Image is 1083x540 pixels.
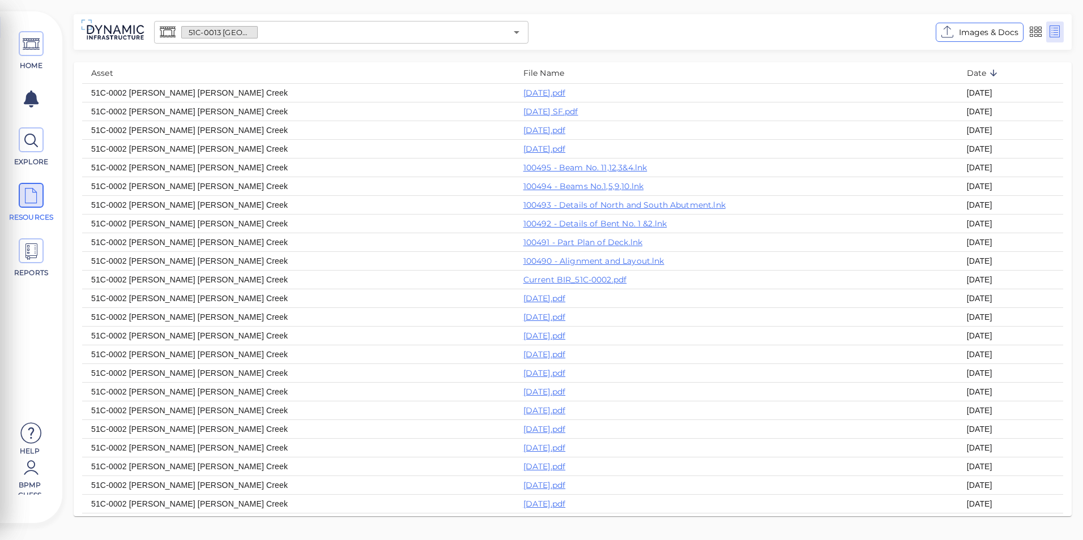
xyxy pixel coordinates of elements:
[82,476,514,495] td: 51C-0002 [PERSON_NAME] [PERSON_NAME] Creek
[82,83,514,102] td: 51C-0002 [PERSON_NAME] [PERSON_NAME] Creek
[523,499,566,509] a: [DATE].pdf
[523,405,566,415] a: [DATE].pdf
[523,293,566,303] a: [DATE].pdf
[523,162,647,173] a: 100495 - Beam No. 11,12,3&4.lnk
[82,158,514,177] td: 51C-0002 [PERSON_NAME] [PERSON_NAME] Creek
[958,513,1063,532] td: [DATE]
[82,121,514,139] td: 51C-0002 [PERSON_NAME] [PERSON_NAME] Creek
[523,237,643,247] a: 100491 - Part Plan of Deck.lnk
[958,177,1063,195] td: [DATE]
[958,476,1063,495] td: [DATE]
[6,446,54,455] span: Help
[182,27,257,38] span: 51C-0013 [GEOGRAPHIC_DATA]
[82,139,514,158] td: 51C-0002 [PERSON_NAME] [PERSON_NAME] Creek
[958,270,1063,289] td: [DATE]
[967,66,1001,80] span: Date
[959,25,1018,39] span: Images & Docs
[82,270,514,289] td: 51C-0002 [PERSON_NAME] [PERSON_NAME] Creek
[509,24,525,40] button: Open
[958,420,1063,439] td: [DATE]
[82,420,514,439] td: 51C-0002 [PERSON_NAME] [PERSON_NAME] Creek
[82,251,514,270] td: 51C-0002 [PERSON_NAME] [PERSON_NAME] Creek
[1035,489,1075,532] iframe: Chat
[958,251,1063,270] td: [DATE]
[523,424,566,434] a: [DATE].pdf
[958,307,1063,326] td: [DATE]
[523,387,566,397] a: [DATE].pdf
[958,83,1063,102] td: [DATE]
[82,233,514,251] td: 51C-0002 [PERSON_NAME] [PERSON_NAME] Creek
[82,289,514,307] td: 51C-0002 [PERSON_NAME] [PERSON_NAME] Creek
[6,183,57,222] a: RESOURCES
[82,364,514,383] td: 51C-0002 [PERSON_NAME] [PERSON_NAME] Creek
[958,102,1063,121] td: [DATE]
[82,495,514,513] td: 51C-0002 [PERSON_NAME] [PERSON_NAME] Creek
[7,212,56,222] span: RESOURCES
[958,195,1063,214] td: [DATE]
[82,195,514,214] td: 51C-0002 [PERSON_NAME] [PERSON_NAME] Creek
[7,61,56,71] span: HOME
[523,218,667,229] a: 100492 - Details of Bent No. 1 &2.lnk
[6,31,57,71] a: HOME
[7,268,56,278] span: REPORTS
[82,513,514,532] td: 51C-0002 [PERSON_NAME] [PERSON_NAME] Creek
[958,401,1063,420] td: [DATE]
[936,23,1024,42] button: Images & Docs
[82,401,514,420] td: 51C-0002 [PERSON_NAME] [PERSON_NAME] Creek
[82,383,514,401] td: 51C-0002 [PERSON_NAME] [PERSON_NAME] Creek
[82,327,514,345] td: 51C-0002 [PERSON_NAME] [PERSON_NAME] Creek
[82,307,514,326] td: 51C-0002 [PERSON_NAME] [PERSON_NAME] Creek
[6,238,57,278] a: REPORTS
[523,144,566,154] a: [DATE].pdf
[523,349,566,359] a: [DATE].pdf
[6,127,57,167] a: EXPLORE
[958,121,1063,139] td: [DATE]
[958,383,1063,401] td: [DATE]
[958,495,1063,513] td: [DATE]
[523,256,664,266] a: 100490 - Alignment and Layout.lnk
[958,233,1063,251] td: [DATE]
[523,66,579,80] span: File Name
[958,439,1063,457] td: [DATE]
[523,106,578,117] a: [DATE] SF.pdf
[6,480,54,495] span: BPMP Guess
[91,66,128,80] span: Asset
[82,177,514,195] td: 51C-0002 [PERSON_NAME] [PERSON_NAME] Creek
[523,312,566,322] a: [DATE].pdf
[523,443,566,453] a: [DATE].pdf
[523,480,566,490] a: [DATE].pdf
[82,345,514,364] td: 51C-0002 [PERSON_NAME] [PERSON_NAME] Creek
[523,368,566,378] a: [DATE].pdf
[958,214,1063,233] td: [DATE]
[7,157,56,167] span: EXPLORE
[523,275,627,285] a: Current BIR_51C-0002.pdf
[523,88,566,98] a: [DATE].pdf
[523,181,644,191] a: 100494 - Beams No.1,5,9,10.lnk
[82,439,514,457] td: 51C-0002 [PERSON_NAME] [PERSON_NAME] Creek
[958,289,1063,307] td: [DATE]
[523,461,566,472] a: [DATE].pdf
[523,331,566,341] a: [DATE].pdf
[82,102,514,121] td: 51C-0002 [PERSON_NAME] [PERSON_NAME] Creek
[958,345,1063,364] td: [DATE]
[958,158,1063,177] td: [DATE]
[958,364,1063,383] td: [DATE]
[958,457,1063,476] td: [DATE]
[82,214,514,233] td: 51C-0002 [PERSON_NAME] [PERSON_NAME] Creek
[958,327,1063,345] td: [DATE]
[82,457,514,476] td: 51C-0002 [PERSON_NAME] [PERSON_NAME] Creek
[523,125,566,135] a: [DATE].pdf
[958,139,1063,158] td: [DATE]
[523,200,726,210] a: 100493 - Details of North and South Abutment.lnk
